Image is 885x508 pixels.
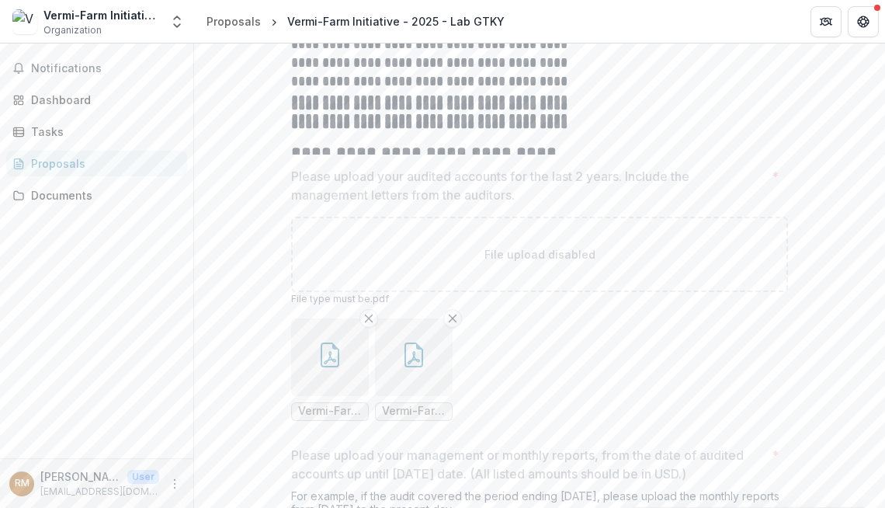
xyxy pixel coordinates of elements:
[31,155,175,172] div: Proposals
[848,6,879,37] button: Get Help
[298,405,362,418] span: Vermi-Farm Initiative Accounting Reports as at [DATE].pdf
[291,446,765,483] p: Please upload your management or monthly reports, from the date of audited accounts up until [DAT...
[165,475,184,493] button: More
[6,151,187,176] a: Proposals
[287,13,505,30] div: Vermi-Farm Initiative - 2025 - Lab GTKY
[40,468,121,485] p: [PERSON_NAME]
[291,318,369,421] div: Remove FileVermi-Farm Initiative Accounting Reports as at [DATE].pdf
[6,56,187,81] button: Notifications
[443,309,462,328] button: Remove File
[31,187,175,204] div: Documents
[43,23,102,37] span: Organization
[810,6,842,37] button: Partners
[291,292,788,306] p: File type must be .pdf
[484,246,595,263] p: File upload disabled
[359,309,378,328] button: Remove File
[200,10,267,33] a: Proposals
[6,183,187,208] a: Documents
[291,167,765,204] p: Please upload your audited accounts for the last 2 years. Include the management letters from the...
[31,92,175,108] div: Dashboard
[127,470,159,484] p: User
[200,10,511,33] nav: breadcrumb
[382,405,446,418] span: Vermi-Farm Initiative Accounting Reports as at [DATE].pdf
[6,119,187,144] a: Tasks
[40,485,159,499] p: [EMAIL_ADDRESS][DOMAIN_NAME]
[31,124,175,140] div: Tasks
[375,318,453,421] div: Remove FileVermi-Farm Initiative Accounting Reports as at [DATE].pdf
[12,9,37,34] img: Vermi-Farm Initiative LTD
[31,62,181,75] span: Notifications
[206,13,261,30] div: Proposals
[15,478,29,489] div: Royford Mutegi
[166,6,188,37] button: Open entity switcher
[6,87,187,113] a: Dashboard
[43,7,160,23] div: Vermi-Farm Initiative LTD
